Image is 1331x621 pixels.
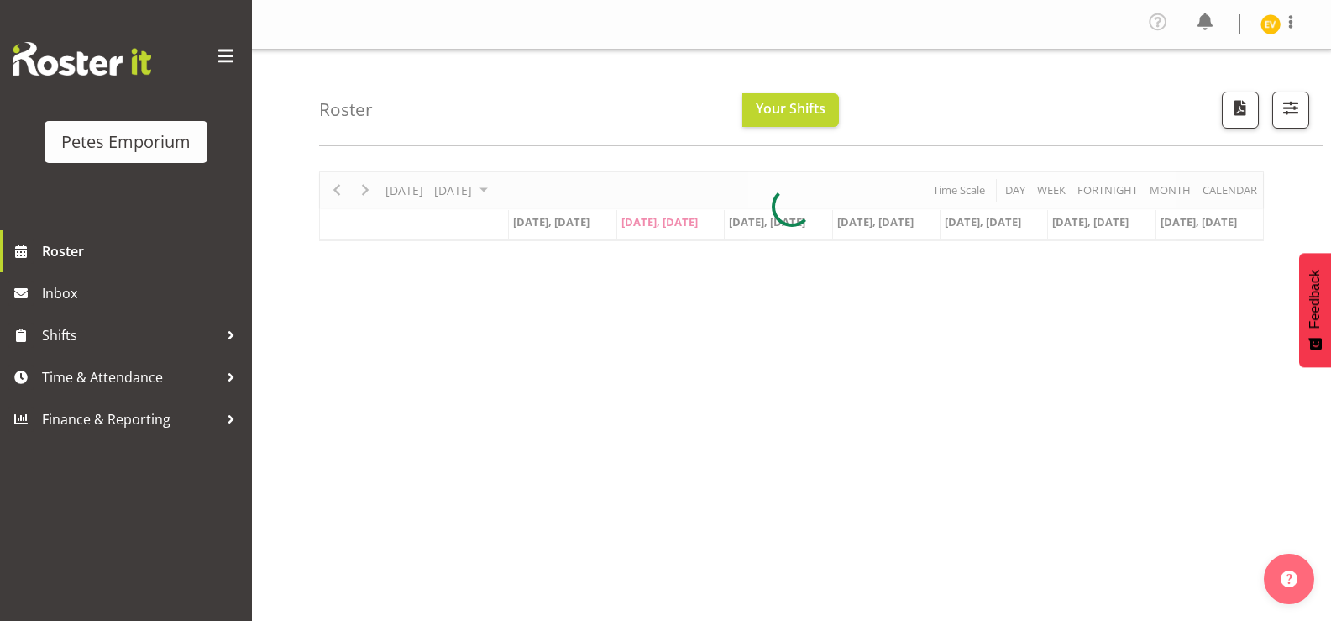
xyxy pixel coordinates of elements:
button: Your Shifts [742,93,839,127]
button: Filter Shifts [1272,92,1309,129]
h4: Roster [319,100,373,119]
span: Feedback [1307,270,1323,329]
span: Your Shifts [756,99,825,118]
img: Rosterit website logo [13,42,151,76]
img: help-xxl-2.png [1281,571,1297,587]
button: Feedback - Show survey [1299,253,1331,367]
span: Roster [42,239,244,264]
span: Shifts [42,323,218,348]
div: Petes Emporium [61,129,191,155]
span: Inbox [42,281,244,306]
span: Time & Attendance [42,365,218,390]
button: Download a PDF of the roster according to the set date range. [1222,92,1259,129]
img: eva-vailini10223.jpg [1260,14,1281,34]
span: Finance & Reporting [42,407,218,432]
